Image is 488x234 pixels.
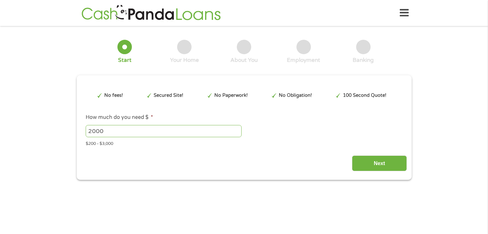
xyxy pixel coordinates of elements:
div: Your Home [170,57,199,64]
p: No fees! [104,92,123,99]
div: $200 - $3,000 [86,138,402,147]
p: No Obligation! [279,92,312,99]
div: Banking [353,57,374,64]
div: Employment [287,57,320,64]
label: How much do you need $ [86,114,153,121]
img: GetLoanNow Logo [80,4,223,22]
div: About You [230,57,258,64]
p: Secured Site! [154,92,183,99]
input: Next [352,155,407,171]
p: No Paperwork! [214,92,248,99]
div: Start [118,57,132,64]
p: 100 Second Quote! [343,92,386,99]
